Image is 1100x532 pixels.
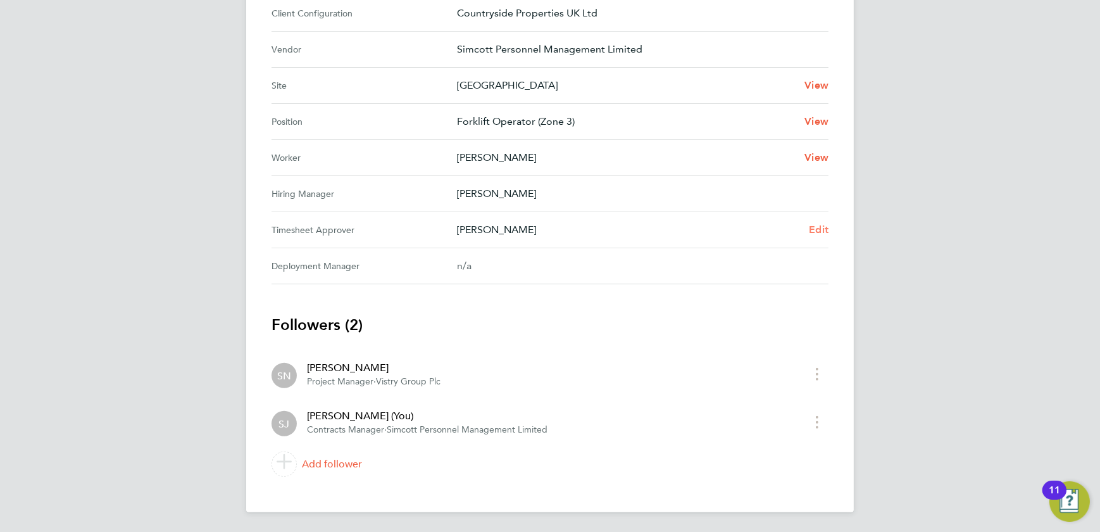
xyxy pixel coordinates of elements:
[272,78,457,93] div: Site
[272,42,457,57] div: Vendor
[272,446,828,482] a: Add follower
[272,258,457,274] div: Deployment Manager
[804,115,828,127] span: View
[804,114,828,129] a: View
[279,417,290,431] span: SJ
[806,412,828,432] button: timesheet menu
[272,222,457,237] div: Timesheet Approver
[457,222,799,237] p: [PERSON_NAME]
[277,369,291,383] span: SN
[384,424,387,435] span: ·
[1049,481,1090,522] button: Open Resource Center, 11 new notifications
[272,150,457,165] div: Worker
[457,258,808,274] div: n/a
[307,424,384,435] span: Contracts Manager
[1049,490,1060,507] div: 11
[804,150,828,165] a: View
[272,186,457,201] div: Hiring Manager
[457,114,794,129] p: Forklift Operator (Zone 3)
[272,363,297,388] div: Stephen Nottage
[376,376,441,387] span: Vistry Group Plc
[373,376,376,387] span: ·
[809,224,828,236] span: Edit
[457,78,794,93] p: [GEOGRAPHIC_DATA]
[457,6,818,21] p: Countryside Properties UK Ltd
[272,114,457,129] div: Position
[272,315,828,335] h3: Followers (2)
[307,376,373,387] span: Project Manager
[307,360,441,376] div: [PERSON_NAME]
[804,78,828,93] a: View
[804,151,828,163] span: View
[809,222,828,237] a: Edit
[806,364,828,384] button: timesheet menu
[307,408,547,424] div: [PERSON_NAME] (You)
[457,42,818,57] p: Simcott Personnel Management Limited
[804,79,828,91] span: View
[272,411,297,436] div: Shaun Jex (You)
[387,424,547,435] span: Simcott Personnel Management Limited
[457,150,794,165] p: [PERSON_NAME]
[272,6,457,21] div: Client Configuration
[457,186,818,201] p: [PERSON_NAME]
